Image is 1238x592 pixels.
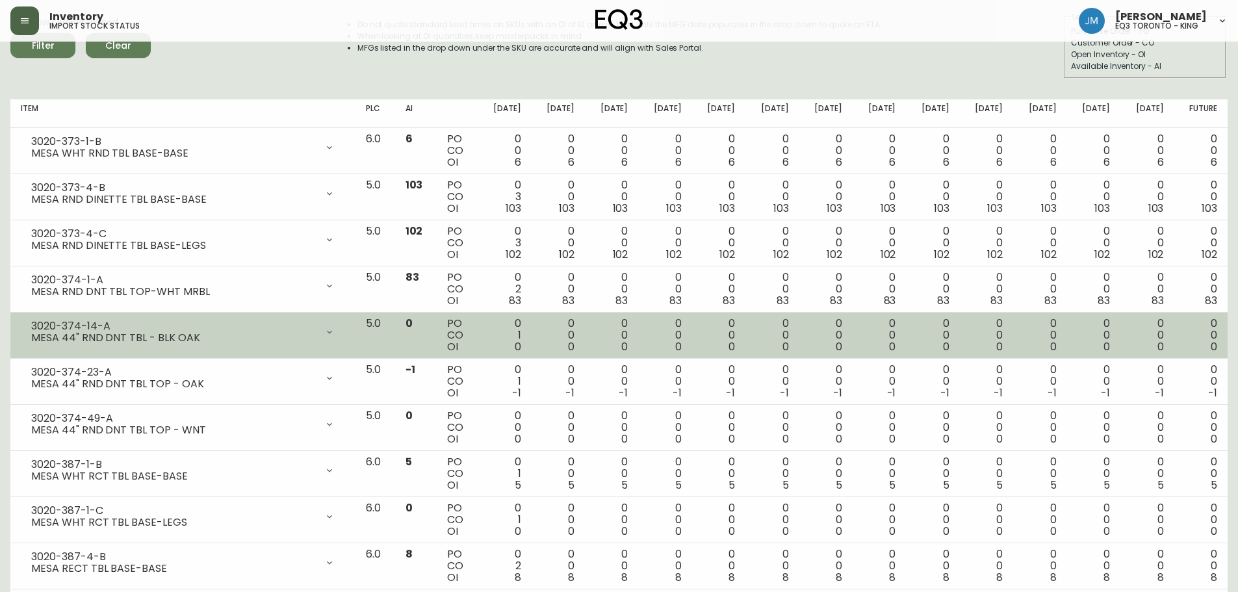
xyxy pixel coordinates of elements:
[934,247,949,262] span: 102
[355,359,395,405] td: 5.0
[1131,179,1163,214] div: 0 0
[406,408,413,423] span: 0
[478,99,531,128] th: [DATE]
[10,99,355,128] th: Item
[506,201,521,216] span: 103
[940,385,949,400] span: -1
[1077,456,1110,491] div: 0 0
[395,99,437,128] th: AI
[756,179,788,214] div: 0 0
[595,410,628,445] div: 0 0
[703,225,735,261] div: 0 0
[810,225,842,261] div: 0 0
[542,225,574,261] div: 0 0
[542,179,574,214] div: 0 0
[1050,155,1057,170] span: 6
[488,364,521,399] div: 0 1
[970,272,1003,307] div: 0 0
[1024,318,1056,353] div: 0 0
[673,385,682,400] span: -1
[1103,339,1110,354] span: 0
[830,293,842,308] span: 83
[675,431,682,446] span: 0
[31,517,316,528] div: MESA WHT RCT TBL BASE-LEGS
[21,548,345,577] div: 3020-387-4-BMESA RECT TBL BASE-BASE
[31,286,316,298] div: MESA RND DNT TBL TOP-WHT MRBL
[692,99,745,128] th: [DATE]
[934,201,949,216] span: 103
[31,367,316,378] div: 3020-374-23-A
[21,179,345,208] div: 3020-373-4-BMESA RND DINETTE TBL BASE-BASE
[638,99,691,128] th: [DATE]
[1071,37,1219,49] div: Customer Order - CO
[726,385,735,400] span: -1
[515,431,521,446] span: 0
[31,551,316,563] div: 3020-387-4-B
[406,131,413,146] span: 6
[1041,201,1057,216] span: 103
[863,364,896,399] div: 0 0
[1202,247,1217,262] span: 102
[31,470,316,482] div: MESA WHT RCT TBL BASE-BASE
[836,339,842,354] span: 0
[1077,318,1110,353] div: 0 0
[675,339,682,354] span: 0
[649,364,681,399] div: 0 0
[49,12,103,22] span: Inventory
[447,225,467,261] div: PO CO
[810,364,842,399] div: 0 0
[355,266,395,313] td: 5.0
[1067,99,1120,128] th: [DATE]
[996,431,1003,446] span: 0
[756,225,788,261] div: 0 0
[1184,133,1217,168] div: 0 0
[703,364,735,399] div: 0 0
[756,364,788,399] div: 0 0
[1157,431,1164,446] span: 0
[916,456,949,491] div: 0 0
[649,133,681,168] div: 0 0
[703,456,735,491] div: 0 0
[31,332,316,344] div: MESA 44" RND DNT TBL - BLK OAK
[447,293,458,308] span: OI
[1024,225,1056,261] div: 0 0
[987,247,1003,262] span: 102
[943,339,949,354] span: 0
[970,364,1003,399] div: 0 0
[1024,364,1056,399] div: 0 0
[756,133,788,168] div: 0 0
[532,99,585,128] th: [DATE]
[21,133,345,162] div: 3020-373-1-BMESA WHT RND TBL BASE-BASE
[881,201,896,216] span: 103
[1077,225,1110,261] div: 0 0
[355,128,395,174] td: 6.0
[31,194,316,205] div: MESA RND DINETTE TBL BASE-BASE
[355,405,395,451] td: 5.0
[649,225,681,261] div: 0 0
[447,385,458,400] span: OI
[1071,60,1219,72] div: Available Inventory - AI
[595,225,628,261] div: 0 0
[542,410,574,445] div: 0 0
[1211,431,1217,446] span: 0
[31,320,316,332] div: 3020-374-14-A
[810,272,842,307] div: 0 0
[729,431,735,446] span: 0
[1184,364,1217,399] div: 0 0
[447,431,458,446] span: OI
[10,33,75,58] button: Filter
[943,155,949,170] span: 6
[836,431,842,446] span: 0
[723,293,735,308] span: 83
[542,133,574,168] div: 0 0
[780,385,789,400] span: -1
[1120,99,1174,128] th: [DATE]
[649,456,681,491] div: 0 0
[1131,133,1163,168] div: 0 0
[836,155,842,170] span: 6
[889,155,896,170] span: 6
[1115,12,1207,22] span: [PERSON_NAME]
[515,339,521,354] span: 0
[863,225,896,261] div: 0 0
[406,362,415,377] span: -1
